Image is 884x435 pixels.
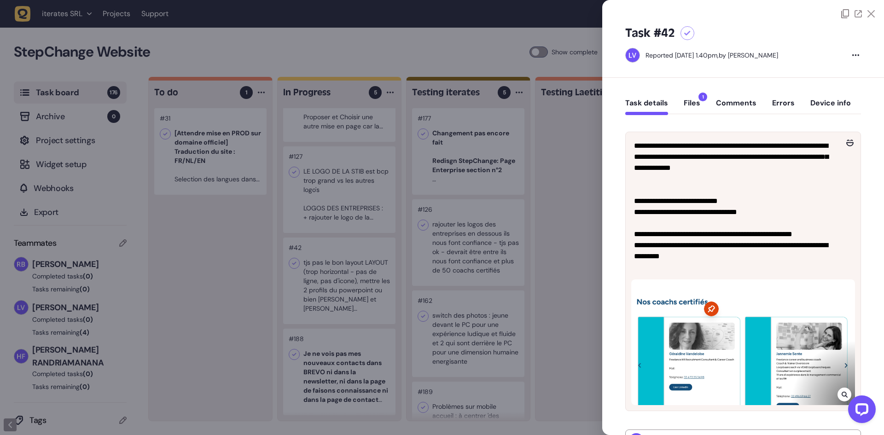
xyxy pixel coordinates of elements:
button: Device info [810,99,851,115]
span: 1 [698,93,707,101]
button: Errors [772,99,795,115]
div: by [PERSON_NAME] [646,51,778,60]
button: Task details [625,99,668,115]
div: Reported [DATE] 1.40pm, [646,51,719,59]
button: Files [684,99,700,115]
button: Comments [716,99,756,115]
img: Laetitia van Wijck [626,48,640,62]
iframe: LiveChat chat widget [841,392,879,430]
h5: Task #42 [625,26,675,41]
